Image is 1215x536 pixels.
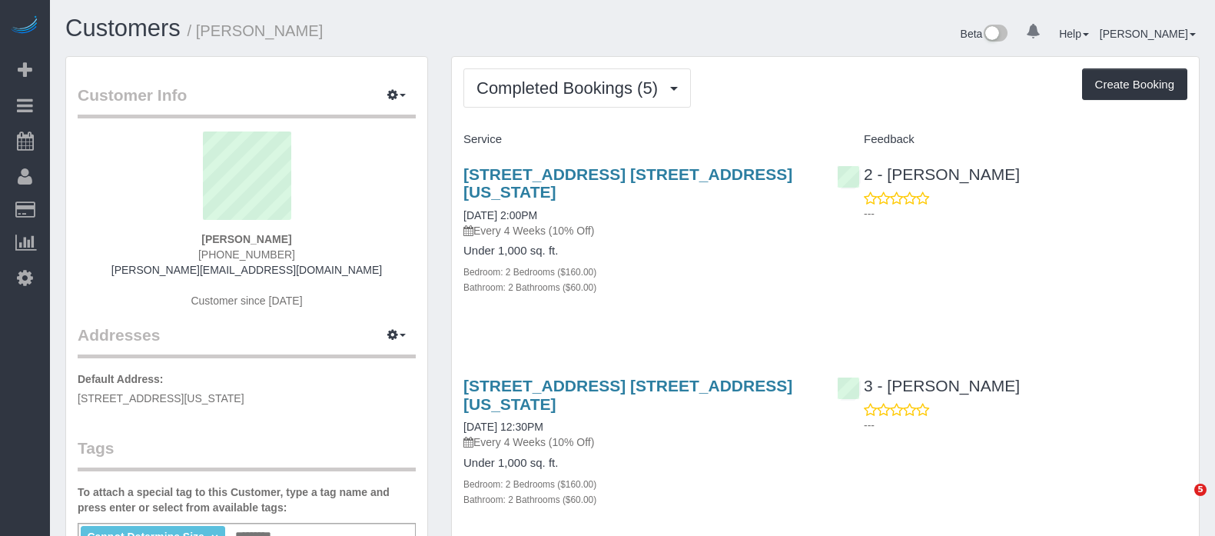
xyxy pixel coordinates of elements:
label: Default Address: [78,371,164,387]
small: Bathroom: 2 Bathrooms ($60.00) [463,494,596,505]
small: Bathroom: 2 Bathrooms ($60.00) [463,282,596,293]
p: Every 4 Weeks (10% Off) [463,434,814,450]
img: New interface [982,25,1008,45]
span: Customer since [DATE] [191,295,302,307]
a: Help [1059,28,1089,40]
span: [PHONE_NUMBER] [198,248,295,261]
a: [PERSON_NAME][EMAIL_ADDRESS][DOMAIN_NAME] [111,264,382,276]
a: [DATE] 2:00PM [463,209,537,221]
a: Beta [961,28,1008,40]
a: [PERSON_NAME] [1100,28,1196,40]
a: [STREET_ADDRESS] [STREET_ADDRESS][US_STATE] [463,377,792,412]
a: [STREET_ADDRESS] [STREET_ADDRESS][US_STATE] [463,165,792,201]
label: To attach a special tag to this Customer, type a tag name and press enter or select from availabl... [78,484,416,515]
strong: [PERSON_NAME] [201,233,291,245]
a: 2 - [PERSON_NAME] [837,165,1020,183]
p: --- [864,206,1187,221]
small: / [PERSON_NAME] [188,22,324,39]
small: Bedroom: 2 Bedrooms ($160.00) [463,267,596,278]
span: 5 [1194,484,1207,496]
h4: Under 1,000 sq. ft. [463,457,814,470]
p: Every 4 Weeks (10% Off) [463,223,814,238]
legend: Customer Info [78,84,416,118]
h4: Service [463,133,814,146]
iframe: Intercom live chat [1163,484,1200,521]
legend: Tags [78,437,416,471]
span: Completed Bookings (5) [476,78,666,98]
p: --- [864,418,1187,433]
small: Bedroom: 2 Bedrooms ($160.00) [463,479,596,490]
span: [STREET_ADDRESS][US_STATE] [78,392,244,404]
a: 3 - [PERSON_NAME] [837,377,1020,395]
button: Completed Bookings (5) [463,68,691,108]
h4: Under 1,000 sq. ft. [463,245,814,258]
img: Automaid Logo [9,15,40,37]
a: [DATE] 12:30PM [463,421,543,433]
button: Create Booking [1082,68,1187,101]
h4: Feedback [837,133,1187,146]
a: Customers [65,15,181,42]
